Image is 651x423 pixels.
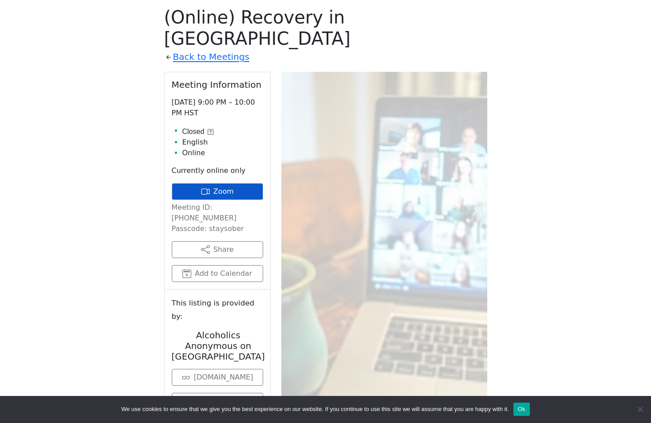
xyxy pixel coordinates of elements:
[182,126,205,137] span: Closed
[172,183,263,200] a: Zoom
[172,393,263,410] a: Update Meeting Info
[172,202,263,234] p: Meeting ID: [PHONE_NUMBER] Passcode: staysober
[172,241,263,258] button: Share
[172,79,263,90] h2: Meeting Information
[172,265,263,282] button: Add to Calendar
[173,49,249,65] a: Back to Meetings
[172,97,263,118] p: [DATE] 9:00 PM – 10:00 PM HST
[172,165,263,176] p: Currently online only
[635,405,644,414] span: No
[121,405,509,414] span: We use cookies to ensure that we give you the best experience on our website. If you continue to ...
[182,148,263,158] li: Online
[164,7,487,49] h1: (Online) Recovery in [GEOGRAPHIC_DATA]
[513,403,530,416] button: Ok
[182,126,214,137] button: Closed
[172,369,263,386] a: [DOMAIN_NAME]
[172,330,265,362] h2: Alcoholics Anonymous on [GEOGRAPHIC_DATA]
[182,137,263,148] li: English
[172,297,263,322] small: This listing is provided by:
